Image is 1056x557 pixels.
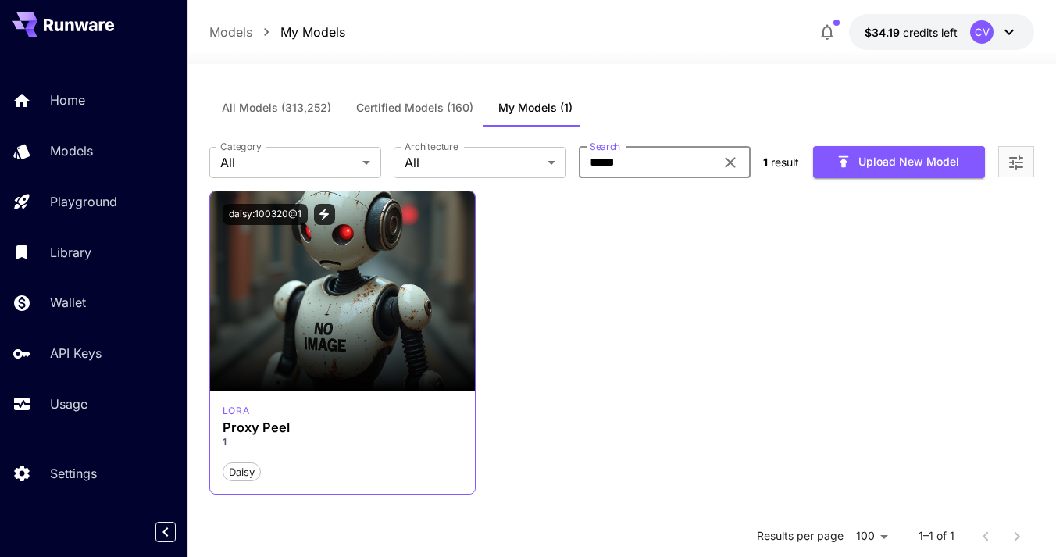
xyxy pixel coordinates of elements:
[903,26,958,39] span: credits left
[223,435,462,449] p: 1
[919,529,954,545] p: 1–1 of 1
[865,24,958,41] div: $34.19157
[50,243,91,262] p: Library
[223,204,308,225] button: daisy:100320@1
[314,204,335,225] button: View trigger words
[209,23,345,41] nav: breadcrumb
[280,23,345,41] a: My Models
[757,529,844,545] p: Results per page
[155,522,176,542] button: Collapse sidebar
[50,395,87,413] p: Usage
[50,91,85,109] p: Home
[970,20,994,44] div: CV
[223,404,249,418] p: lora
[405,153,540,172] span: All
[220,153,356,172] span: All
[50,464,97,483] p: Settings
[222,101,331,115] span: All Models (313,252)
[850,525,894,548] div: 100
[223,465,260,480] span: daisy
[209,23,252,41] a: Models
[771,155,799,169] span: result
[865,26,903,39] span: $34.19
[763,155,768,169] span: 1
[1007,152,1026,172] button: Open more filters
[167,518,187,546] div: Collapse sidebar
[223,462,261,482] button: daisy
[813,146,985,178] button: Upload New Model
[50,192,117,211] p: Playground
[356,101,473,115] span: Certified Models (160)
[210,191,475,391] img: no-image-qHGxvh9x.jpeg
[50,141,93,160] p: Models
[405,140,458,153] label: Architecture
[50,344,102,362] p: API Keys
[498,101,573,115] span: My Models (1)
[849,14,1034,50] button: $34.19157CV
[223,404,249,418] div: FLUX.1 D
[220,140,262,153] label: Category
[50,293,86,312] p: Wallet
[590,140,620,153] label: Search
[223,420,462,435] h3: Proxy Peel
